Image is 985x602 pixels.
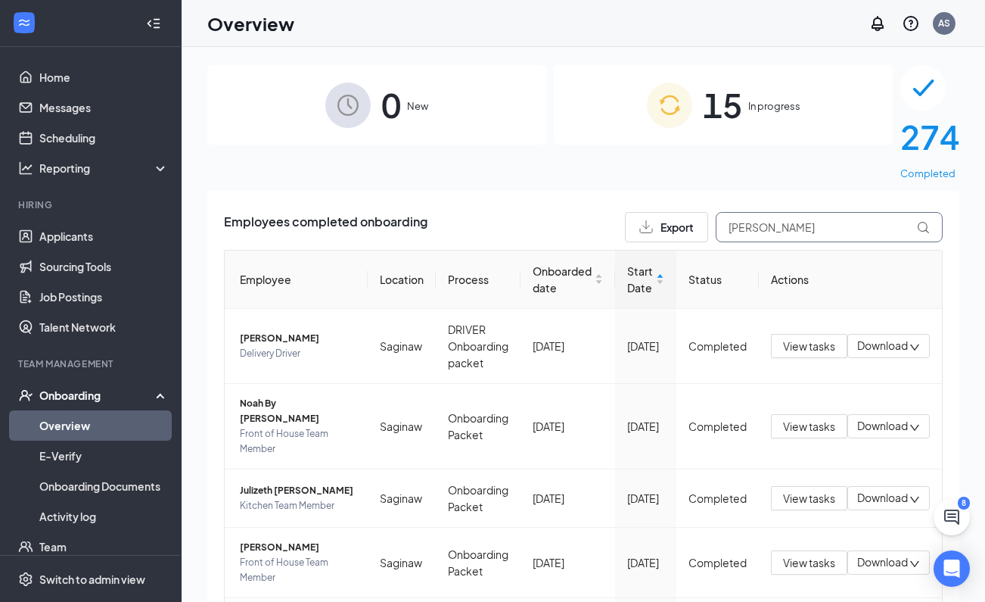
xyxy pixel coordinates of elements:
[533,554,603,571] div: [DATE]
[207,11,294,36] h1: Overview
[627,338,664,354] div: [DATE]
[868,14,887,33] svg: Notifications
[39,441,169,471] a: E-Verify
[18,572,33,587] svg: Settings
[240,498,356,513] span: Kitchen Team Member
[146,16,161,31] svg: Collapse
[240,483,356,498] span: Julizeth [PERSON_NAME]
[39,388,156,403] div: Onboarding
[688,490,747,507] div: Completed
[759,251,942,309] th: Actions
[225,251,368,309] th: Employee
[627,418,664,435] div: [DATE]
[240,346,356,361] span: Delivery Driver
[436,384,520,469] td: Onboarding Packet
[39,410,169,441] a: Overview
[943,508,961,526] svg: ChatActive
[771,334,847,358] button: View tasks
[39,62,169,92] a: Home
[39,312,169,342] a: Talent Network
[407,98,428,114] span: New
[783,338,835,354] span: View tasks
[627,554,664,571] div: [DATE]
[902,14,920,33] svg: QuestionInfo
[224,212,427,242] span: Employees completed onboarding
[533,490,603,507] div: [DATE]
[688,554,747,571] div: Completed
[39,471,169,501] a: Onboarding Documents
[909,342,920,353] span: down
[18,388,33,403] svg: UserCheck
[625,212,708,242] button: Export
[703,79,742,131] span: 15
[368,309,436,384] td: Saginaw
[771,414,847,438] button: View tasks
[771,486,847,510] button: View tasks
[39,221,169,251] a: Applicants
[716,212,943,242] input: Search by Name, Job Posting, or Process
[783,490,835,507] span: View tasks
[39,123,169,153] a: Scheduling
[39,92,169,123] a: Messages
[857,554,908,570] span: Download
[381,79,401,131] span: 0
[39,282,169,312] a: Job Postings
[18,357,166,370] div: Team Management
[934,499,970,535] button: ChatActive
[240,426,356,457] span: Front of House Team Member
[17,15,32,30] svg: WorkstreamLogo
[688,418,747,435] div: Completed
[520,251,615,309] th: Onboarded date
[900,166,959,181] span: Completed
[436,528,520,598] td: Onboarding Packet
[533,263,592,296] span: Onboarded date
[18,198,166,211] div: Hiring
[436,469,520,528] td: Onboarding Packet
[909,559,920,569] span: down
[436,251,520,309] th: Process
[938,17,950,30] div: AS
[39,532,169,562] a: Team
[909,423,920,433] span: down
[368,384,436,469] td: Saginaw
[436,309,520,384] td: DRIVER Onboarding packet
[771,551,847,575] button: View tasks
[18,161,33,176] svg: Analysis
[368,528,436,598] td: Saginaw
[857,490,908,506] span: Download
[660,219,694,235] span: Export
[958,497,970,510] div: 8
[368,469,436,528] td: Saginaw
[39,501,169,532] a: Activity log
[627,490,664,507] div: [DATE]
[857,338,908,354] span: Download
[783,554,835,571] span: View tasks
[533,338,603,354] div: [DATE]
[39,251,169,282] a: Sourcing Tools
[783,418,835,435] span: View tasks
[240,331,356,346] span: [PERSON_NAME]
[240,540,356,555] span: [PERSON_NAME]
[748,98,800,114] span: In progress
[934,551,970,587] div: Open Intercom Messenger
[857,418,908,434] span: Download
[240,555,356,585] span: Front of House Team Member
[533,418,603,435] div: [DATE]
[909,494,920,505] span: down
[240,396,356,426] span: Noah By [PERSON_NAME]
[676,251,759,309] th: Status
[900,111,959,163] span: 274
[688,338,747,354] div: Completed
[368,251,436,309] th: Location
[39,161,169,176] div: Reporting
[39,572,145,587] div: Switch to admin view
[627,263,653,296] span: Start Date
